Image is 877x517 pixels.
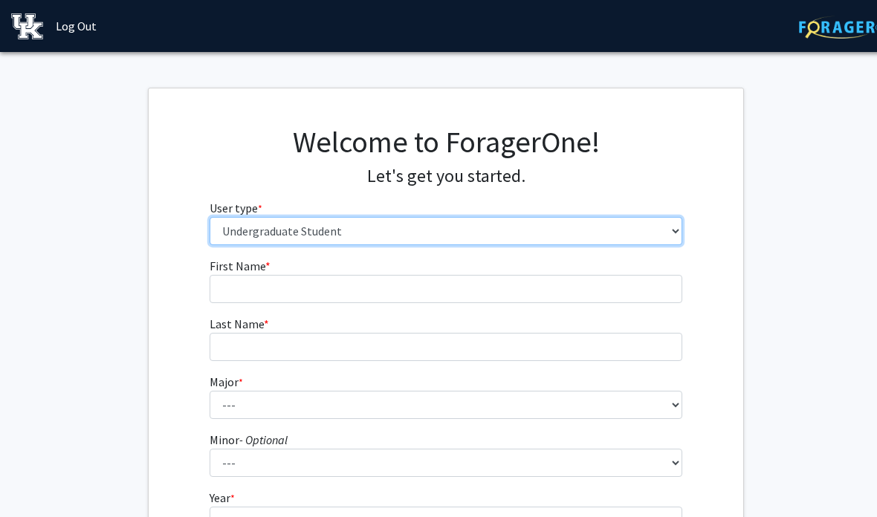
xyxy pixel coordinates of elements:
[210,258,265,273] span: First Name
[239,432,288,447] i: - Optional
[11,13,43,39] img: University of Kentucky Logo
[210,373,243,391] label: Major
[210,124,683,160] h1: Welcome to ForagerOne!
[210,316,264,331] span: Last Name
[11,450,63,506] iframe: Chat
[210,166,683,187] h4: Let's get you started.
[210,431,288,449] label: Minor
[210,199,262,217] label: User type
[210,489,235,507] label: Year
